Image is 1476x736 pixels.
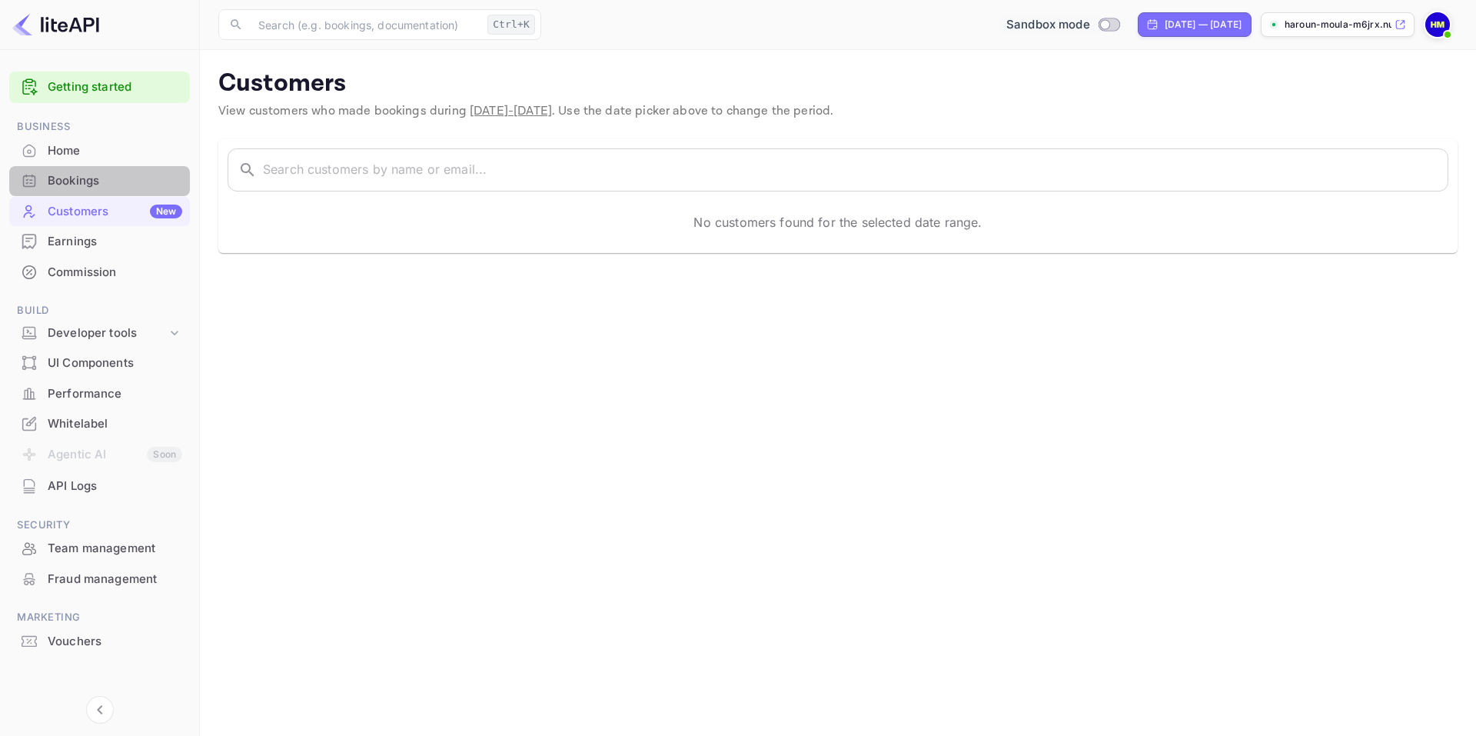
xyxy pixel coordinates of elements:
span: [DATE] - [DATE] [470,103,552,119]
div: Earnings [9,227,190,257]
a: Whitelabel [9,409,190,438]
img: Haroun Moula [1425,12,1450,37]
div: Getting started [9,72,190,103]
div: Whitelabel [9,409,190,439]
div: CustomersNew [9,197,190,227]
div: New [150,205,182,218]
a: CustomersNew [9,197,190,225]
div: Fraud management [9,564,190,594]
span: View customers who made bookings during . Use the date picker above to change the period. [218,103,833,119]
div: Team management [9,534,190,564]
a: UI Components [9,348,190,377]
div: Bookings [48,172,182,190]
div: API Logs [9,471,190,501]
div: Earnings [48,233,182,251]
a: Getting started [48,78,182,96]
img: LiteAPI logo [12,12,99,37]
a: Earnings [9,227,190,255]
div: UI Components [9,348,190,378]
div: Customers [48,203,182,221]
button: Collapse navigation [86,696,114,724]
input: Search (e.g. bookings, documentation) [249,9,481,40]
a: Team management [9,534,190,562]
div: Ctrl+K [487,15,535,35]
div: Developer tools [9,320,190,347]
a: Commission [9,258,190,286]
div: Vouchers [9,627,190,657]
div: Vouchers [48,633,182,651]
a: Home [9,136,190,165]
div: Whitelabel [48,415,182,433]
div: Commission [48,264,182,281]
input: Search customers by name or email... [263,148,1448,191]
a: API Logs [9,471,190,500]
div: Click to change the date range period [1138,12,1252,37]
a: Fraud management [9,564,190,593]
div: Home [9,136,190,166]
div: Team management [48,540,182,558]
p: Customers [218,68,1458,99]
span: Sandbox mode [1006,16,1090,34]
span: Build [9,302,190,319]
div: API Logs [48,478,182,495]
div: Commission [9,258,190,288]
a: Performance [9,379,190,408]
div: Switch to Production mode [1000,16,1125,34]
span: Security [9,517,190,534]
div: Fraud management [48,571,182,588]
div: Developer tools [48,325,167,342]
span: Business [9,118,190,135]
p: haroun-moula-m6jrx.nui... [1285,18,1391,32]
a: Vouchers [9,627,190,655]
p: No customers found for the selected date range. [693,213,982,231]
div: Home [48,142,182,160]
span: Marketing [9,609,190,626]
a: Bookings [9,166,190,195]
div: Bookings [9,166,190,196]
div: Performance [9,379,190,409]
div: UI Components [48,355,182,372]
div: [DATE] — [DATE] [1165,18,1242,32]
div: Performance [48,385,182,403]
